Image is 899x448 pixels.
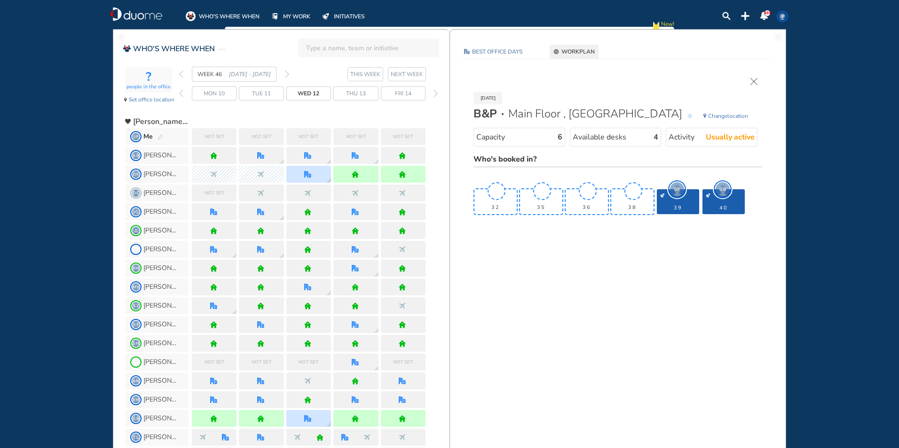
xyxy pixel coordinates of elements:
[304,190,311,197] div: nonworking
[352,227,359,234] img: home.de338a94.svg
[257,265,264,272] img: home.de338a94.svg
[703,113,707,119] div: location-pin-4175b1
[132,152,140,159] span: AB
[279,216,284,220] img: grid-tooltip.ec663082.svg
[399,302,406,309] img: nonworking.b46b09a6.svg
[399,227,406,234] img: home.de338a94.svg
[257,171,264,178] div: nonworking
[304,302,311,309] img: home.de338a94.svg
[210,152,217,159] img: home.de338a94.svg
[124,98,127,102] img: location-pin-black.d683928f.svg
[210,171,217,178] div: nonworking
[257,152,264,159] div: office
[257,246,264,253] div: office
[326,422,331,427] div: location dialog
[722,12,731,20] div: search-lens
[774,33,782,41] div: fullwidthpage
[143,302,179,309] span: [PERSON_NAME]
[158,134,163,140] img: pen-edit.0ace1a30.svg
[352,265,359,272] div: office
[143,377,179,385] span: [PERSON_NAME]
[304,152,311,159] img: office.a375675b.svg
[270,11,310,21] a: MY WORK
[352,209,359,216] img: office.a375675b.svg
[304,378,311,385] img: nonworking.b46b09a6.svg
[210,265,217,272] img: home.de338a94.svg
[232,253,237,258] div: location dialog
[326,291,331,295] div: location dialog
[613,205,652,211] span: 38
[779,13,786,20] span: JP
[304,340,311,347] img: home.de338a94.svg
[706,193,710,198] img: rocket-white.b8618e85.svg
[473,92,502,104] span: [DATE]
[656,188,700,215] div: desk-details
[352,321,359,328] div: office
[374,272,379,277] img: grid-tooltip.ec663082.svg
[210,171,217,178] img: nonworking.b46b09a6.svg
[257,190,264,197] div: nonworking
[257,209,264,216] img: office.a375675b.svg
[199,12,260,21] span: WHO'S WHERE WHEN
[352,302,359,309] div: home
[110,7,162,21] img: duome-logo-whitelogo.b0ca3abf.svg
[654,132,658,142] span: 4
[774,33,782,41] img: fullwidthpage.7645317a.svg
[257,302,264,309] div: home
[352,378,359,385] div: home
[257,265,264,272] div: home
[132,377,140,385] span: AN
[687,113,693,119] div: favourite-star-off
[279,159,284,164] div: location dialog
[346,132,366,141] span: Not set
[257,284,264,291] img: home.de338a94.svg
[326,178,331,183] div: location dialog
[434,90,438,97] img: thin-right-arrow-grey.874f3e01.svg
[561,47,595,56] span: WORKPLAN
[352,302,359,309] img: home.de338a94.svg
[565,188,609,215] div: desk-details
[257,227,264,234] img: home.de338a94.svg
[304,284,311,291] img: office.a375675b.svg
[146,70,151,84] span: ?
[179,86,440,100] div: day navigation
[399,171,406,178] div: home
[399,190,406,197] img: nonworking.b46b09a6.svg
[550,45,599,59] button: settings-cog-404040WORKPLAN
[381,86,426,100] div: day Fri
[374,159,379,164] img: grid-tooltip.ec663082.svg
[143,152,179,159] span: [PERSON_NAME]
[232,253,237,258] img: grid-tooltip.ec663082.svg
[304,190,311,197] img: nonworking.b46b09a6.svg
[133,117,189,126] span: collapse team
[399,284,406,291] div: home
[519,188,563,215] div: desk-details
[257,152,264,159] img: office.a375675b.svg
[702,188,746,215] div: desk-details
[210,302,217,309] div: office
[257,378,264,385] img: office.a375675b.svg
[352,171,359,178] img: home.de338a94.svg
[279,159,284,164] img: grid-tooltip.ec663082.svg
[326,159,331,164] div: location dialog
[399,340,406,347] img: home.de338a94.svg
[399,227,406,234] div: home
[610,188,655,215] div: desk-details
[764,10,771,15] span: 101
[179,70,183,78] div: back week
[143,170,179,178] span: [PERSON_NAME]
[257,227,264,234] div: home
[472,47,522,56] span: BEST OFFICE DAYS
[279,253,284,258] img: grid-tooltip.ec663082.svg
[132,133,140,140] span: JP
[374,366,379,371] div: location dialog
[304,265,311,272] img: home.de338a94.svg
[219,44,225,55] div: task-ellipse
[210,209,217,216] div: office
[573,132,626,142] span: Available desks
[304,152,311,159] div: office
[210,284,217,291] img: home.de338a94.svg
[326,159,331,164] img: grid-tooltip.ec663082.svg
[651,19,661,34] div: new-notification
[431,86,440,100] div: forward day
